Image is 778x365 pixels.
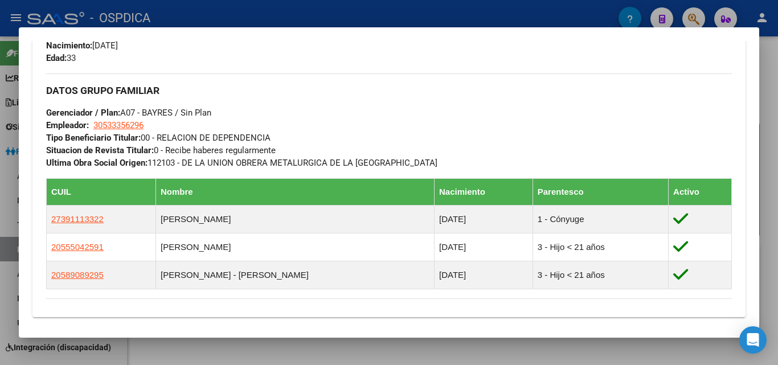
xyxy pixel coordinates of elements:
strong: Situacion de Revista Titular: [46,145,154,155]
th: Activo [669,179,732,206]
strong: Empleador: [46,120,89,130]
strong: Gerenciador / Plan: [46,108,120,118]
span: 33 [46,53,76,63]
span: 112103 - DE LA UNION OBRERA METALURGICA DE LA [GEOGRAPHIC_DATA] [46,158,437,168]
th: CUIL [47,179,156,206]
strong: Ultima Obra Social Origen: [46,158,148,168]
span: 00 - RELACION DE DEPENDENCIA [46,133,271,143]
span: [DATE] [46,40,118,51]
td: 3 - Hijo < 21 años [533,261,668,289]
div: Open Intercom Messenger [739,326,767,354]
h3: DATOS GRUPO FAMILIAR [46,84,732,97]
span: 20555042591 [51,242,104,252]
td: [DATE] [435,261,533,289]
span: 0 - Recibe haberes regularmente [46,145,276,155]
td: [PERSON_NAME] [155,206,434,233]
td: [DATE] [435,206,533,233]
td: [DATE] [435,233,533,261]
th: Parentesco [533,179,668,206]
span: 20589089295 [51,270,104,280]
strong: Edad: [46,53,67,63]
td: [PERSON_NAME] [155,233,434,261]
td: [PERSON_NAME] - [PERSON_NAME] [155,261,434,289]
span: A07 - BAYRES / Sin Plan [46,108,211,118]
td: 1 - Cónyuge [533,206,668,233]
strong: Tipo Beneficiario Titular: [46,133,141,143]
td: 3 - Hijo < 21 años [533,233,668,261]
th: Nacimiento [435,179,533,206]
span: 30533356296 [93,120,144,130]
th: Nombre [155,179,434,206]
strong: Nacimiento: [46,40,92,51]
span: 27391113322 [51,214,104,224]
